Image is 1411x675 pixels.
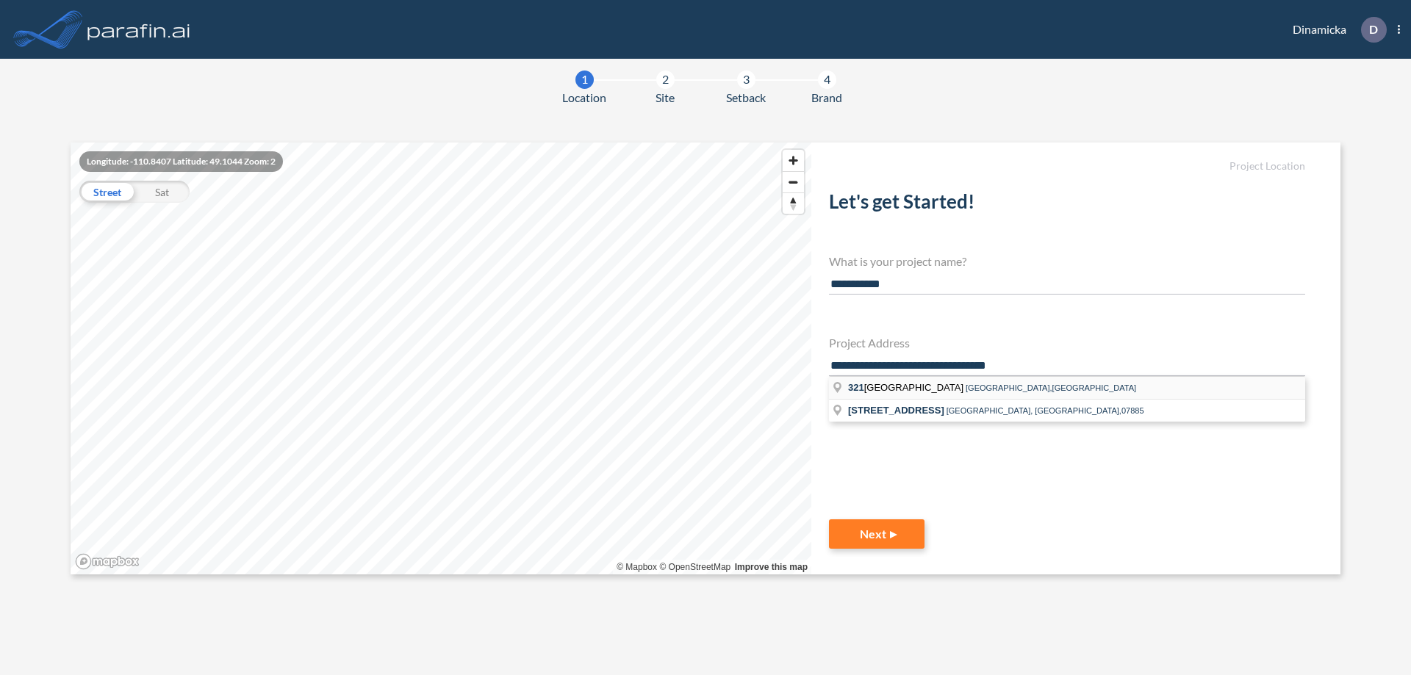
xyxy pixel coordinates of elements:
span: Setback [726,89,766,107]
a: Improve this map [735,562,808,572]
div: Sat [134,181,190,203]
div: Street [79,181,134,203]
div: 2 [656,71,675,89]
span: Brand [811,89,842,107]
span: Location [562,89,606,107]
a: Mapbox homepage [75,553,140,570]
span: Zoom out [783,172,804,192]
a: Mapbox [617,562,657,572]
span: [GEOGRAPHIC_DATA],[GEOGRAPHIC_DATA] [966,383,1136,392]
span: [GEOGRAPHIC_DATA], [GEOGRAPHIC_DATA],07885 [947,406,1144,415]
span: [GEOGRAPHIC_DATA] [848,382,966,393]
a: OpenStreetMap [659,562,730,572]
h2: Let's get Started! [829,190,1305,219]
button: Reset bearing to north [783,192,804,214]
div: Dinamicka [1271,17,1400,43]
h5: Project Location [829,160,1305,173]
div: Longitude: -110.8407 Latitude: 49.1044 Zoom: 2 [79,151,283,172]
h4: What is your project name? [829,254,1305,268]
span: 321 [848,382,864,393]
div: 3 [737,71,755,89]
canvas: Map [71,142,811,574]
div: 4 [818,71,836,89]
p: D [1369,23,1378,36]
span: Site [656,89,675,107]
img: logo [85,15,193,44]
span: [STREET_ADDRESS] [848,405,944,416]
button: Next [829,519,924,549]
div: 1 [575,71,594,89]
button: Zoom out [783,171,804,192]
button: Zoom in [783,150,804,171]
h4: Project Address [829,336,1305,350]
